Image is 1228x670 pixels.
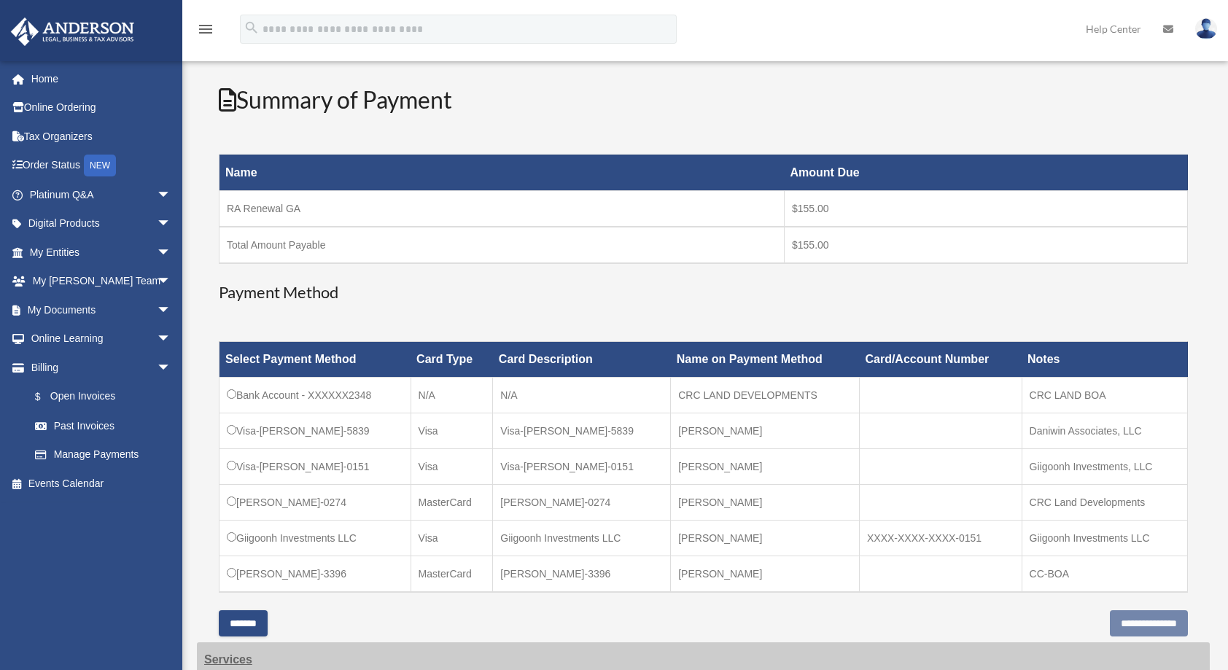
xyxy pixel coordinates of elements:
[219,190,785,227] td: RA Renewal GA
[411,556,493,593] td: MasterCard
[411,342,493,378] th: Card Type
[1022,556,1187,593] td: CC-BOA
[219,521,411,556] td: Giigoonh Investments LLC
[157,353,186,383] span: arrow_drop_down
[244,20,260,36] i: search
[671,449,860,485] td: [PERSON_NAME]
[10,238,193,267] a: My Entitiesarrow_drop_down
[219,378,411,413] td: Bank Account - XXXXXX2348
[859,521,1022,556] td: XXXX-XXXX-XXXX-0151
[493,556,671,593] td: [PERSON_NAME]-3396
[1022,342,1187,378] th: Notes
[411,378,493,413] td: N/A
[671,413,860,449] td: [PERSON_NAME]
[219,485,411,521] td: [PERSON_NAME]-0274
[10,295,193,324] a: My Documentsarrow_drop_down
[157,267,186,297] span: arrow_drop_down
[411,485,493,521] td: MasterCard
[219,449,411,485] td: Visa-[PERSON_NAME]-0151
[7,17,139,46] img: Anderson Advisors Platinum Portal
[1022,449,1187,485] td: Giigoonh Investments, LLC
[10,180,193,209] a: Platinum Q&Aarrow_drop_down
[671,521,860,556] td: [PERSON_NAME]
[493,521,671,556] td: Giigoonh Investments LLC
[411,413,493,449] td: Visa
[219,84,1188,117] h2: Summary of Payment
[671,342,860,378] th: Name on Payment Method
[493,378,671,413] td: N/A
[10,353,186,382] a: Billingarrow_drop_down
[157,238,186,268] span: arrow_drop_down
[157,324,186,354] span: arrow_drop_down
[157,180,186,210] span: arrow_drop_down
[20,440,186,470] a: Manage Payments
[219,556,411,593] td: [PERSON_NAME]-3396
[1022,521,1187,556] td: Giigoonh Investments LLC
[10,151,193,181] a: Order StatusNEW
[197,20,214,38] i: menu
[219,342,411,378] th: Select Payment Method
[493,342,671,378] th: Card Description
[493,485,671,521] td: [PERSON_NAME]-0274
[157,295,186,325] span: arrow_drop_down
[10,93,193,122] a: Online Ordering
[197,26,214,38] a: menu
[1195,18,1217,39] img: User Pic
[411,521,493,556] td: Visa
[671,378,860,413] td: CRC LAND DEVELOPMENTS
[671,485,860,521] td: [PERSON_NAME]
[10,122,193,151] a: Tax Organizers
[10,267,193,296] a: My [PERSON_NAME] Teamarrow_drop_down
[1022,378,1187,413] td: CRC LAND BOA
[20,382,179,412] a: $Open Invoices
[20,411,186,440] a: Past Invoices
[204,653,252,666] strong: Services
[411,449,493,485] td: Visa
[10,209,193,238] a: Digital Productsarrow_drop_down
[10,64,193,93] a: Home
[10,469,193,498] a: Events Calendar
[859,342,1022,378] th: Card/Account Number
[785,227,1188,263] td: $155.00
[785,190,1188,227] td: $155.00
[219,281,1188,304] h3: Payment Method
[219,413,411,449] td: Visa-[PERSON_NAME]-5839
[10,324,193,354] a: Online Learningarrow_drop_down
[671,556,860,593] td: [PERSON_NAME]
[219,227,785,263] td: Total Amount Payable
[1022,413,1187,449] td: Daniwin Associates, LLC
[1022,485,1187,521] td: CRC Land Developments
[219,155,785,190] th: Name
[493,413,671,449] td: Visa-[PERSON_NAME]-5839
[493,449,671,485] td: Visa-[PERSON_NAME]-0151
[157,209,186,239] span: arrow_drop_down
[43,388,50,406] span: $
[84,155,116,176] div: NEW
[785,155,1188,190] th: Amount Due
